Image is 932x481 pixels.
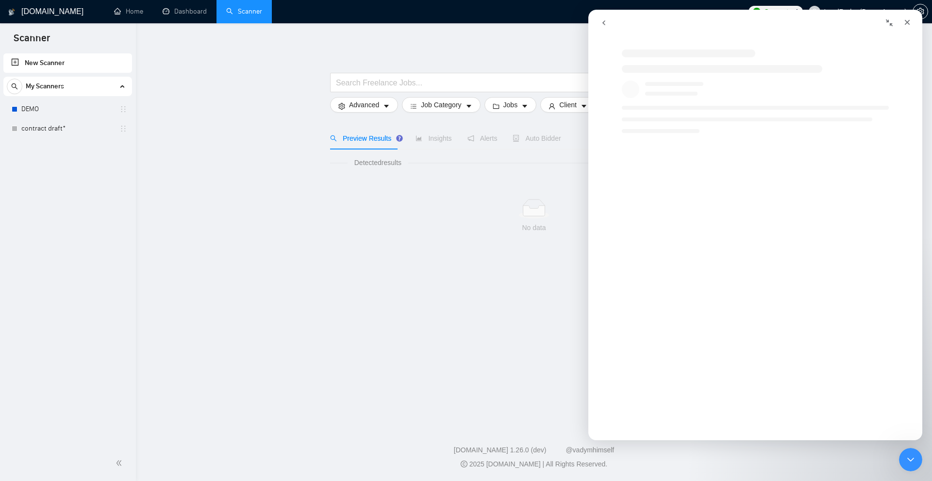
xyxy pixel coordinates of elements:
span: caret-down [581,102,587,110]
span: Jobs [503,100,518,110]
span: caret-down [466,102,472,110]
span: double-left [116,458,125,468]
span: Alerts [467,134,498,142]
span: notification [467,135,474,142]
button: userClientcaret-down [540,97,596,113]
button: setting [913,4,928,19]
span: Preview Results [330,134,400,142]
span: holder [119,125,127,133]
img: upwork-logo.png [753,8,761,16]
img: logo [8,4,15,20]
iframe: Intercom live chat [588,10,922,440]
span: Auto Bidder [513,134,561,142]
a: setting [913,8,928,16]
span: Scanner [6,31,58,51]
a: searchScanner [226,7,262,16]
span: holder [119,105,127,113]
span: caret-down [383,102,390,110]
iframe: Intercom live chat [899,448,922,471]
span: area-chart [416,135,422,142]
span: 1 [795,6,799,17]
button: barsJob Categorycaret-down [402,97,480,113]
span: search [7,83,22,90]
span: Detected results [348,157,408,168]
a: @vadymhimself [566,446,614,454]
span: setting [913,8,928,16]
span: setting [338,102,345,110]
span: Connects: [764,6,793,17]
li: New Scanner [3,53,132,73]
span: user [549,102,555,110]
span: Client [559,100,577,110]
a: dashboardDashboard [163,7,207,16]
button: folderJobscaret-down [484,97,537,113]
button: search [7,79,22,94]
a: homeHome [114,7,143,16]
a: New Scanner [11,53,124,73]
span: Job Category [421,100,461,110]
button: settingAdvancedcaret-down [330,97,398,113]
span: bars [410,102,417,110]
input: Search Freelance Jobs... [336,77,595,89]
span: folder [493,102,499,110]
div: Tooltip anchor [395,134,404,143]
span: Advanced [349,100,379,110]
a: DEMO [21,100,114,119]
span: robot [513,135,519,142]
span: copyright [461,461,467,467]
span: user [811,8,818,15]
span: Insights [416,134,451,142]
span: My Scanners [26,77,64,96]
span: search [330,135,337,142]
div: No data [338,222,730,233]
li: My Scanners [3,77,132,138]
div: 2025 [DOMAIN_NAME] | All Rights Reserved. [144,459,924,469]
a: [DOMAIN_NAME] 1.26.0 (dev) [454,446,547,454]
a: contract draft* [21,119,114,138]
span: caret-down [521,102,528,110]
